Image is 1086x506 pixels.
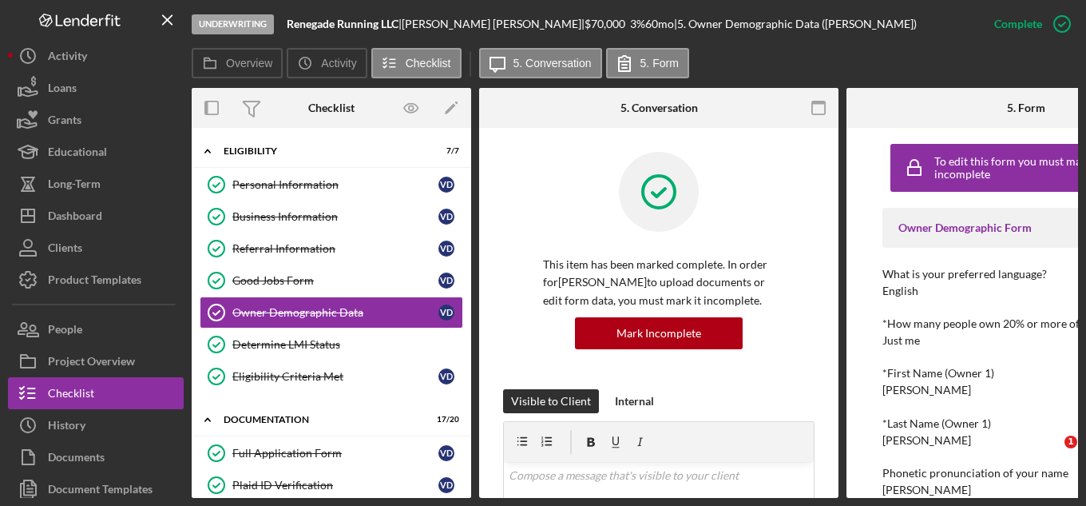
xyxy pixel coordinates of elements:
div: | 5. Owner Demographic Data ([PERSON_NAME]) [674,18,917,30]
div: Underwriting [192,14,274,34]
div: Plaid ID Verification [232,479,438,492]
div: 17 / 20 [430,415,459,424]
label: 5. Conversation [513,57,592,70]
button: Activity [287,48,367,78]
button: 5. Conversation [479,48,602,78]
div: Dashboard [48,200,102,236]
div: 7 / 7 [430,146,459,156]
button: History [8,409,184,441]
div: Just me [882,334,920,347]
button: Complete [978,8,1078,40]
button: Document Templates [8,473,184,505]
div: Project Overview [48,345,135,381]
div: Owner Demographic Data [232,306,438,319]
div: V D [438,369,454,384]
div: V D [438,305,454,321]
button: Loans [8,72,184,104]
div: Eligibility [224,146,419,156]
div: Eligibility Criteria Met [232,370,438,383]
div: Documents [48,441,105,477]
button: Checklist [8,377,184,409]
div: People [48,313,82,349]
button: Internal [607,389,662,413]
div: Personal Information [232,178,438,191]
label: 5. Form [640,57,679,70]
label: Activity [321,57,356,70]
div: Clients [48,232,82,268]
button: 5. Form [606,48,689,78]
button: Visible to Client [503,389,599,413]
div: Checklist [308,102,355,114]
div: Visible to Client [511,389,591,413]
div: Full Application Form [232,447,438,460]
a: Determine LMI Status [200,329,463,361]
a: Business InformationVD [200,201,463,233]
div: 60 mo [645,18,674,30]
button: Grants [8,104,184,136]
button: Checklist [371,48,462,78]
button: Overview [192,48,283,78]
div: V D [438,445,454,461]
div: Grants [48,104,81,140]
div: [PERSON_NAME] [882,384,971,396]
div: 5. Conversation [620,102,698,114]
div: Documentation [224,415,419,424]
div: [PERSON_NAME] [882,484,971,496]
span: 1 [1064,436,1077,448]
div: Determine LMI Status [232,338,462,351]
div: Checklist [48,377,94,413]
div: V D [438,477,454,493]
a: Plaid ID VerificationVD [200,469,463,501]
button: Activity [8,40,184,72]
div: V D [438,241,454,257]
span: $70,000 [585,17,625,30]
label: Overview [226,57,272,70]
a: Personal InformationVD [200,169,463,201]
div: | [287,18,402,30]
div: [PERSON_NAME] [882,434,971,447]
label: Checklist [406,57,451,70]
div: English [882,285,918,297]
div: History [48,409,85,445]
button: Dashboard [8,200,184,232]
div: 5. Form [1007,102,1045,114]
div: Product Templates [48,264,141,300]
div: V D [438,177,454,193]
button: People [8,313,184,345]
div: Long-Term [48,168,101,204]
div: Good Jobs Form [232,274,438,287]
a: Full Application FormVD [200,437,463,469]
div: 3 % [630,18,645,30]
a: Owner Demographic DataVD [200,297,463,329]
div: Complete [994,8,1042,40]
div: V D [438,209,454,225]
button: Mark Incomplete [575,317,743,349]
div: Loans [48,72,77,108]
b: Renegade Running LLC [287,17,398,30]
button: Product Templates [8,264,184,296]
div: [PERSON_NAME] [PERSON_NAME] | [402,18,585,30]
div: Educational [48,136,107,172]
a: Project Overview [8,345,184,377]
div: Business Information [232,210,438,223]
button: Clients [8,232,184,264]
button: Long-Term [8,168,184,200]
button: Documents [8,441,184,473]
button: Educational [8,136,184,168]
div: Mark Incomplete [616,317,701,349]
a: Good Jobs FormVD [200,265,463,297]
a: Referral InformationVD [200,233,463,265]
